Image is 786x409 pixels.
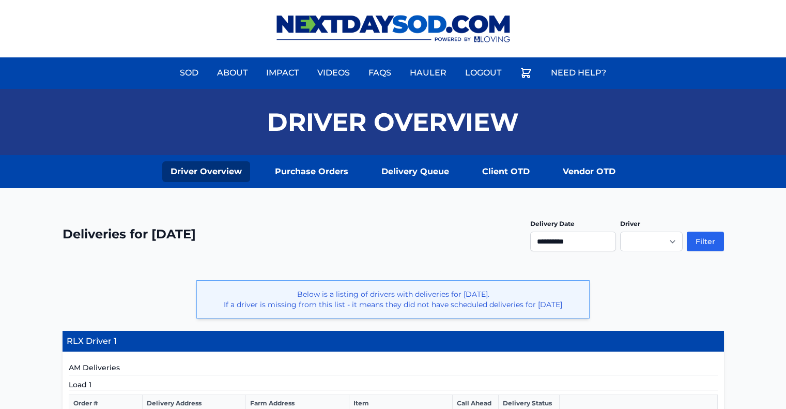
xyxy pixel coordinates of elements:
[260,60,305,85] a: Impact
[205,289,581,310] p: Below is a listing of drivers with deliveries for [DATE]. If a driver is missing from this list -...
[459,60,507,85] a: Logout
[63,226,196,243] h2: Deliveries for [DATE]
[267,110,519,134] h1: Driver Overview
[69,380,718,390] h5: Load 1
[63,331,724,352] h4: RLX Driver 1
[530,220,575,228] label: Delivery Date
[162,161,250,182] a: Driver Overview
[620,220,640,228] label: Driver
[687,232,724,251] button: Filter
[174,60,205,85] a: Sod
[311,60,356,85] a: Videos
[69,362,718,375] h5: AM Deliveries
[211,60,254,85] a: About
[373,161,457,182] a: Delivery Queue
[267,161,357,182] a: Purchase Orders
[362,60,397,85] a: FAQs
[404,60,453,85] a: Hauler
[554,161,624,182] a: Vendor OTD
[545,60,612,85] a: Need Help?
[474,161,538,182] a: Client OTD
